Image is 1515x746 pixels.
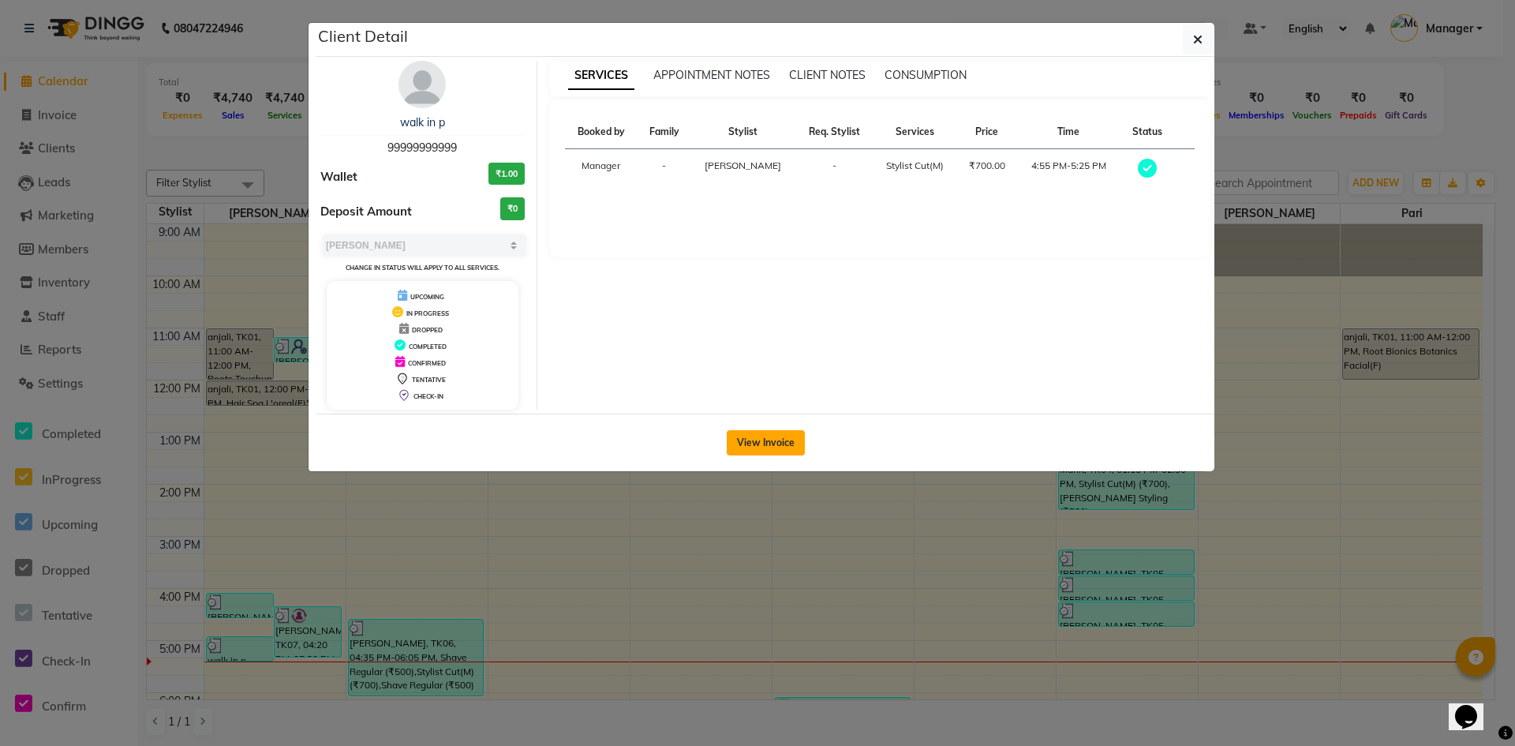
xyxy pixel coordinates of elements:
[873,115,956,149] th: Services
[885,68,967,82] span: CONSUMPTION
[638,149,691,189] td: -
[795,149,873,189] td: -
[413,392,443,400] span: CHECK-IN
[653,68,770,82] span: APPOINTMENT NOTES
[705,159,781,171] span: [PERSON_NAME]
[565,149,638,189] td: Manager
[1017,115,1120,149] th: Time
[1449,683,1499,730] iframe: chat widget
[320,203,412,221] span: Deposit Amount
[789,68,866,82] span: CLIENT NOTES
[488,163,525,186] h3: ₹1.00
[406,309,449,317] span: IN PROGRESS
[400,115,445,129] a: walk in p
[500,197,525,220] h3: ₹0
[318,24,408,48] h5: Client Detail
[410,293,444,301] span: UPCOMING
[638,115,691,149] th: Family
[956,115,1017,149] th: Price
[565,115,638,149] th: Booked by
[409,343,447,351] span: COMPLETED
[568,62,634,90] span: SERVICES
[398,61,446,108] img: avatar
[882,159,947,173] div: Stylist Cut(M)
[346,264,499,272] small: Change in status will apply to all services.
[966,159,1008,173] div: ₹700.00
[412,326,443,334] span: DROPPED
[727,430,805,455] button: View Invoice
[412,376,446,384] span: TENTATIVE
[691,115,796,149] th: Stylist
[1017,149,1120,189] td: 4:55 PM-5:25 PM
[320,168,357,186] span: Wallet
[1120,115,1174,149] th: Status
[408,359,446,367] span: CONFIRMED
[387,141,457,155] span: 99999999999
[795,115,873,149] th: Req. Stylist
